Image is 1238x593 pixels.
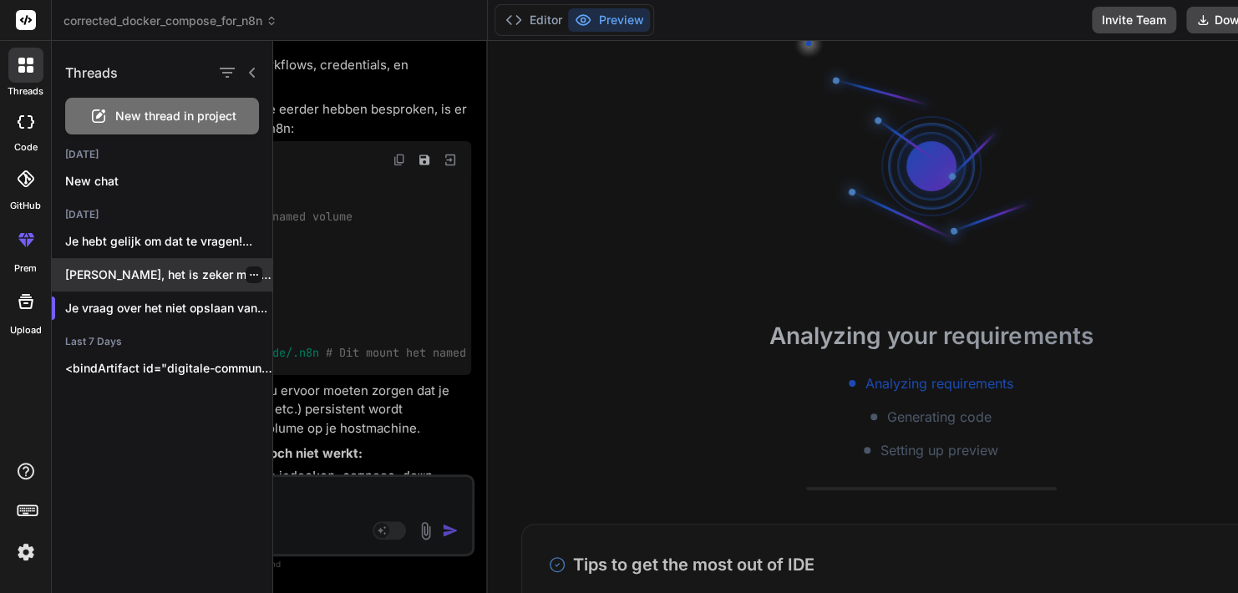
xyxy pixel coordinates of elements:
[14,261,37,276] label: prem
[65,360,272,377] p: <bindArtifact id="digitale-communicatieplatform-voor-validatie" title="Digitale Communicatieplatf...
[65,63,118,83] h1: Threads
[52,148,272,161] h2: [DATE]
[10,199,41,213] label: GitHub
[12,538,40,566] img: settings
[14,140,38,155] label: code
[568,8,650,32] button: Preview
[52,208,272,221] h2: [DATE]
[65,233,272,250] p: Je hebt gelijk om dat te vragen!...
[65,300,272,317] p: Je vraag over het niet opslaan van...
[63,13,277,29] span: corrected_docker_compose_for_n8n
[10,323,42,337] label: Upload
[115,108,236,124] span: New thread in project
[65,173,272,190] p: New chat
[52,335,272,348] h2: Last 7 Days
[65,266,272,283] p: [PERSON_NAME], het is zeker mogelijk om wekelijks...
[499,8,568,32] button: Editor
[1092,7,1176,33] button: Invite Team
[8,84,43,99] label: threads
